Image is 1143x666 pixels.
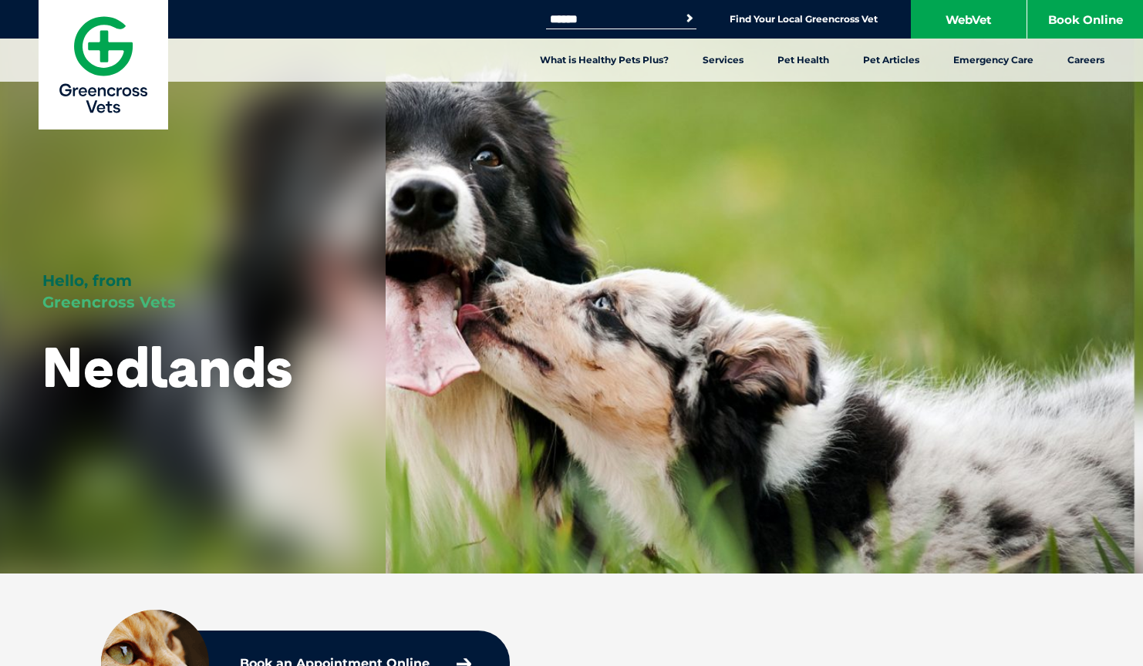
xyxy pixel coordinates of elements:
[42,271,132,290] span: Hello, from
[523,39,686,82] a: What is Healthy Pets Plus?
[682,11,697,26] button: Search
[1050,39,1121,82] a: Careers
[846,39,936,82] a: Pet Articles
[760,39,846,82] a: Pet Health
[686,39,760,82] a: Services
[42,293,176,311] span: Greencross Vets
[42,336,292,397] h1: Nedlands
[936,39,1050,82] a: Emergency Care
[730,13,878,25] a: Find Your Local Greencross Vet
